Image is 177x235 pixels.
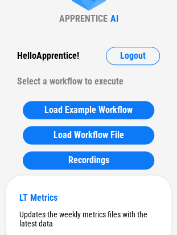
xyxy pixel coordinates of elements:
div: APPRENTICE [59,13,108,24]
button: Load Workflow File [23,126,154,144]
div: AI [110,13,118,24]
span: Logout [120,51,146,60]
button: Logout [106,47,160,65]
span: Recordings [68,156,109,165]
span: Load Example Workflow [44,106,133,115]
span: Load Workflow File [53,131,124,140]
div: Select a workflow to execute [17,72,160,91]
div: Updates the weekly metrics files with the latest data [19,209,158,228]
div: LT Metrics [19,192,158,203]
div: Hello Apprentice ! [17,47,79,65]
button: Recordings [23,151,154,169]
button: Load Example Workflow [23,101,154,119]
